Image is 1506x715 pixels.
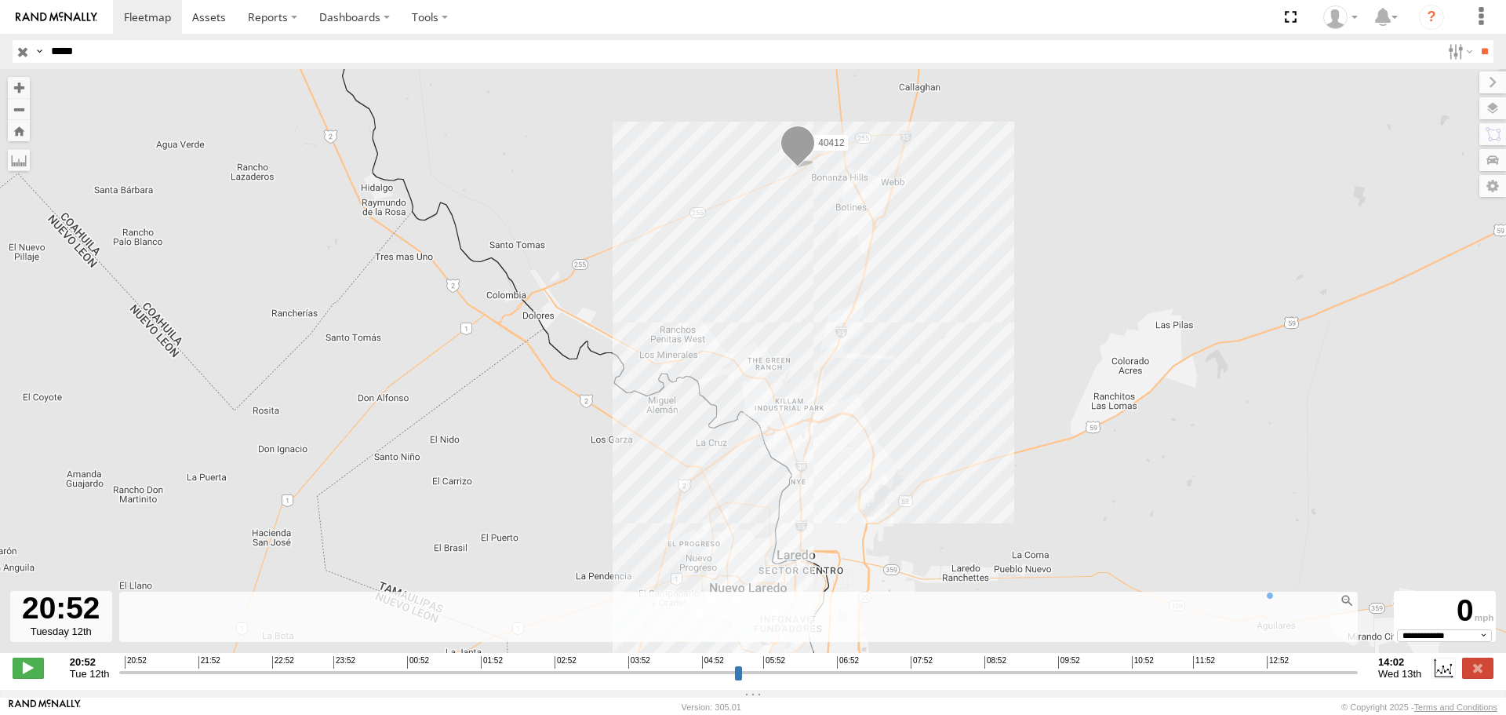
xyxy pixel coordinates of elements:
[481,656,503,669] span: 01:52
[1462,658,1493,678] label: Close
[9,699,81,715] a: Visit our Website
[70,668,110,680] span: Tue 12th Aug 2025
[1267,656,1289,669] span: 12:52
[1414,702,1497,712] a: Terms and Conditions
[8,77,30,98] button: Zoom in
[1442,40,1475,63] label: Search Filter Options
[13,658,44,678] label: Play/Stop
[1058,656,1080,669] span: 09:52
[8,120,30,141] button: Zoom Home
[1419,5,1444,30] i: ?
[70,656,110,668] strong: 20:52
[333,656,355,669] span: 23:52
[1193,656,1215,669] span: 11:52
[763,656,785,669] span: 05:52
[818,137,844,148] span: 40412
[702,656,724,669] span: 04:52
[1378,668,1421,680] span: Wed 13th Aug 2025
[33,40,45,63] label: Search Query
[628,656,650,669] span: 03:52
[555,656,577,669] span: 02:52
[911,656,933,669] span: 07:52
[984,656,1006,669] span: 08:52
[1378,656,1421,668] strong: 14:02
[8,98,30,120] button: Zoom out
[272,656,294,669] span: 22:52
[1479,175,1506,197] label: Map Settings
[1318,5,1363,29] div: Caseta Laredo TX
[125,656,147,669] span: 20:52
[198,656,220,669] span: 21:52
[682,702,741,712] div: Version: 305.01
[1341,702,1497,712] div: © Copyright 2025 -
[837,656,859,669] span: 06:52
[16,12,97,23] img: rand-logo.svg
[407,656,429,669] span: 00:52
[8,149,30,171] label: Measure
[1132,656,1154,669] span: 10:52
[1396,593,1493,629] div: 0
